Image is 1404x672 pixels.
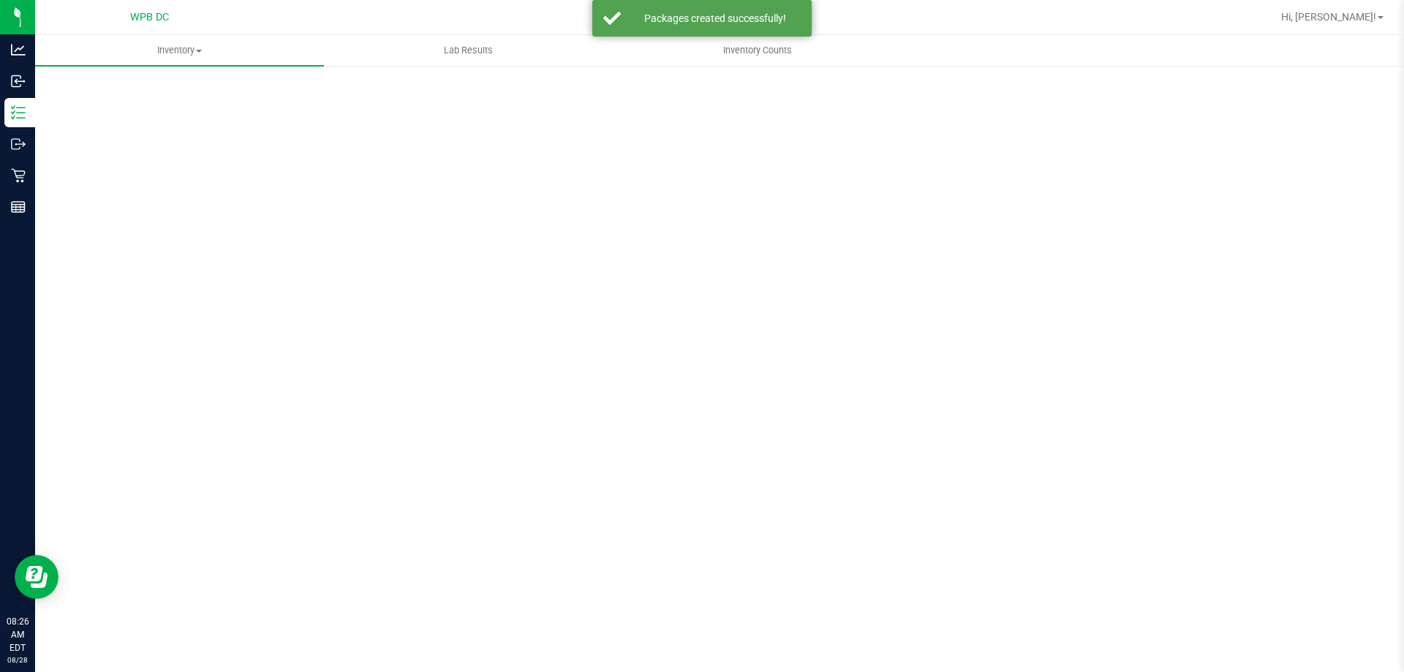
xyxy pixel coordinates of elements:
[11,137,26,151] inline-svg: Outbound
[11,74,26,88] inline-svg: Inbound
[35,44,324,57] span: Inventory
[629,11,801,26] div: Packages created successfully!
[7,654,29,665] p: 08/28
[15,555,58,599] iframe: Resource center
[11,168,26,183] inline-svg: Retail
[11,105,26,120] inline-svg: Inventory
[11,200,26,214] inline-svg: Reports
[703,44,812,57] span: Inventory Counts
[7,615,29,654] p: 08:26 AM EDT
[130,11,169,23] span: WPB DC
[613,35,902,66] a: Inventory Counts
[11,42,26,57] inline-svg: Analytics
[35,35,324,66] a: Inventory
[1281,11,1376,23] span: Hi, [PERSON_NAME]!
[424,44,513,57] span: Lab Results
[324,35,613,66] a: Lab Results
